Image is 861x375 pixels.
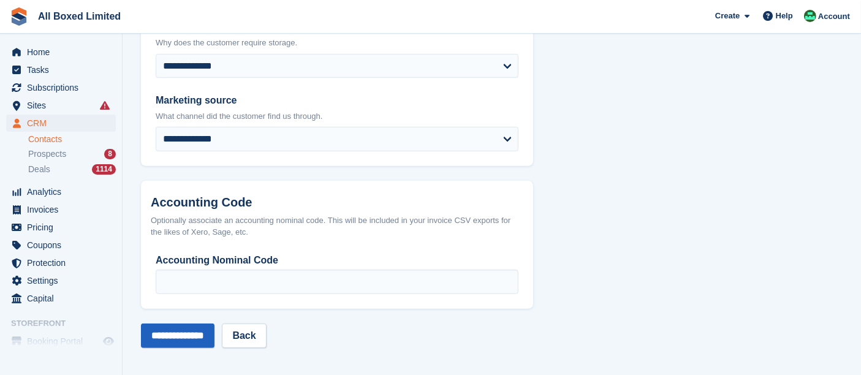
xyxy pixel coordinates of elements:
[100,100,110,110] i: Smart entry sync failures have occurred
[27,115,101,132] span: CRM
[27,61,101,78] span: Tasks
[104,149,116,159] div: 8
[156,93,518,108] label: Marketing source
[28,148,116,161] a: Prospects 8
[151,195,523,210] h2: Accounting Code
[28,148,66,160] span: Prospects
[27,79,101,96] span: Subscriptions
[27,272,101,289] span: Settings
[6,254,116,271] a: menu
[27,237,101,254] span: Coupons
[10,7,28,26] img: stora-icon-8386f47178a22dfd0bd8f6a31ec36ba5ce8667c1dd55bd0f319d3a0aa187defe.svg
[6,333,116,350] a: menu
[27,219,101,236] span: Pricing
[6,79,116,96] a: menu
[818,10,850,23] span: Account
[27,333,101,350] span: Booking Portal
[222,324,266,348] a: Back
[27,201,101,218] span: Invoices
[27,183,101,200] span: Analytics
[27,44,101,61] span: Home
[6,44,116,61] a: menu
[6,115,116,132] a: menu
[6,272,116,289] a: menu
[156,110,518,123] p: What channel did the customer find us through.
[6,290,116,307] a: menu
[804,10,816,22] img: Enquiries
[715,10,740,22] span: Create
[92,164,116,175] div: 1114
[6,219,116,236] a: menu
[28,164,50,175] span: Deals
[776,10,793,22] span: Help
[33,6,126,26] a: All Boxed Limited
[6,61,116,78] a: menu
[151,214,523,238] div: Optionally associate an accounting nominal code. This will be included in your invoice CSV export...
[6,201,116,218] a: menu
[6,97,116,114] a: menu
[27,97,101,114] span: Sites
[28,163,116,176] a: Deals 1114
[6,183,116,200] a: menu
[101,334,116,349] a: Preview store
[11,317,122,330] span: Storefront
[28,134,116,145] a: Contacts
[27,290,101,307] span: Capital
[156,253,518,268] label: Accounting Nominal Code
[6,237,116,254] a: menu
[156,37,518,49] p: Why does the customer require storage.
[27,254,101,271] span: Protection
